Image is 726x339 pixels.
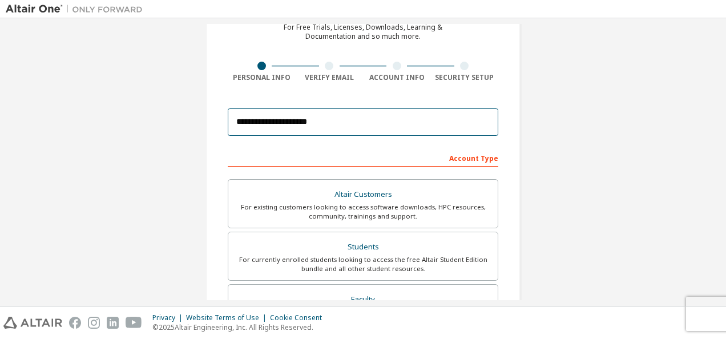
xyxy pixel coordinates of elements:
[363,73,431,82] div: Account Info
[88,317,100,329] img: instagram.svg
[126,317,142,329] img: youtube.svg
[296,73,364,82] div: Verify Email
[235,292,491,308] div: Faculty
[228,148,498,167] div: Account Type
[431,73,499,82] div: Security Setup
[235,255,491,273] div: For currently enrolled students looking to access the free Altair Student Edition bundle and all ...
[152,313,186,322] div: Privacy
[284,23,442,41] div: For Free Trials, Licenses, Downloads, Learning & Documentation and so much more.
[186,313,270,322] div: Website Terms of Use
[69,317,81,329] img: facebook.svg
[235,203,491,221] div: For existing customers looking to access software downloads, HPC resources, community, trainings ...
[235,239,491,255] div: Students
[152,322,329,332] p: © 2025 Altair Engineering, Inc. All Rights Reserved.
[3,317,62,329] img: altair_logo.svg
[270,313,329,322] div: Cookie Consent
[235,187,491,203] div: Altair Customers
[107,317,119,329] img: linkedin.svg
[228,73,296,82] div: Personal Info
[6,3,148,15] img: Altair One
